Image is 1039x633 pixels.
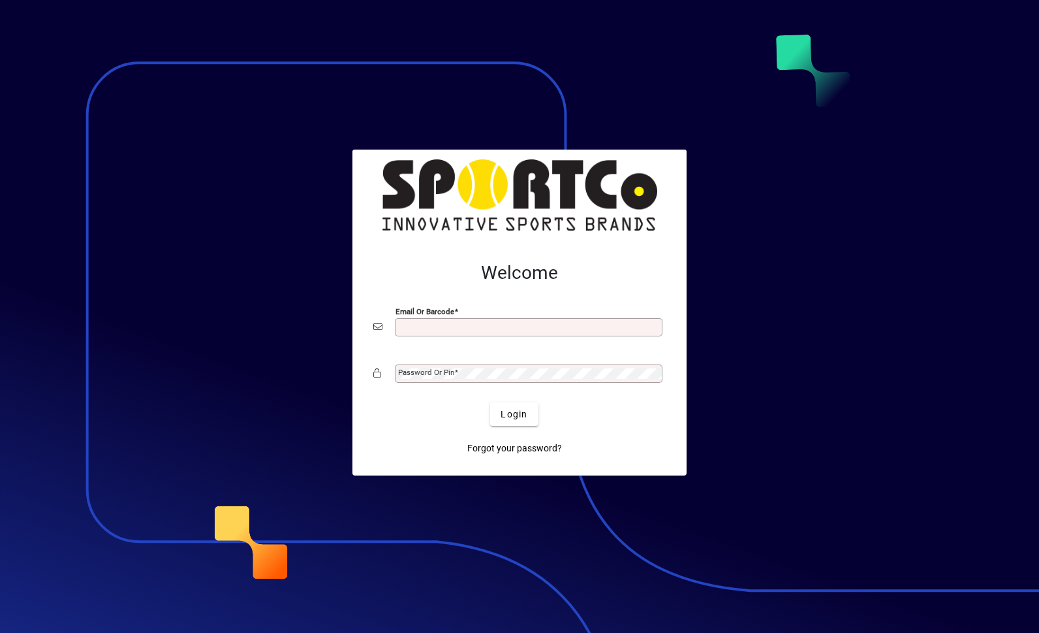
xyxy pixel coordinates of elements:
span: Forgot your password? [467,442,562,455]
h2: Welcome [373,262,666,284]
a: Forgot your password? [462,436,567,460]
mat-label: Email or Barcode [395,307,454,316]
mat-label: Password or Pin [398,368,454,377]
span: Login [501,408,527,421]
button: Login [490,402,538,426]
